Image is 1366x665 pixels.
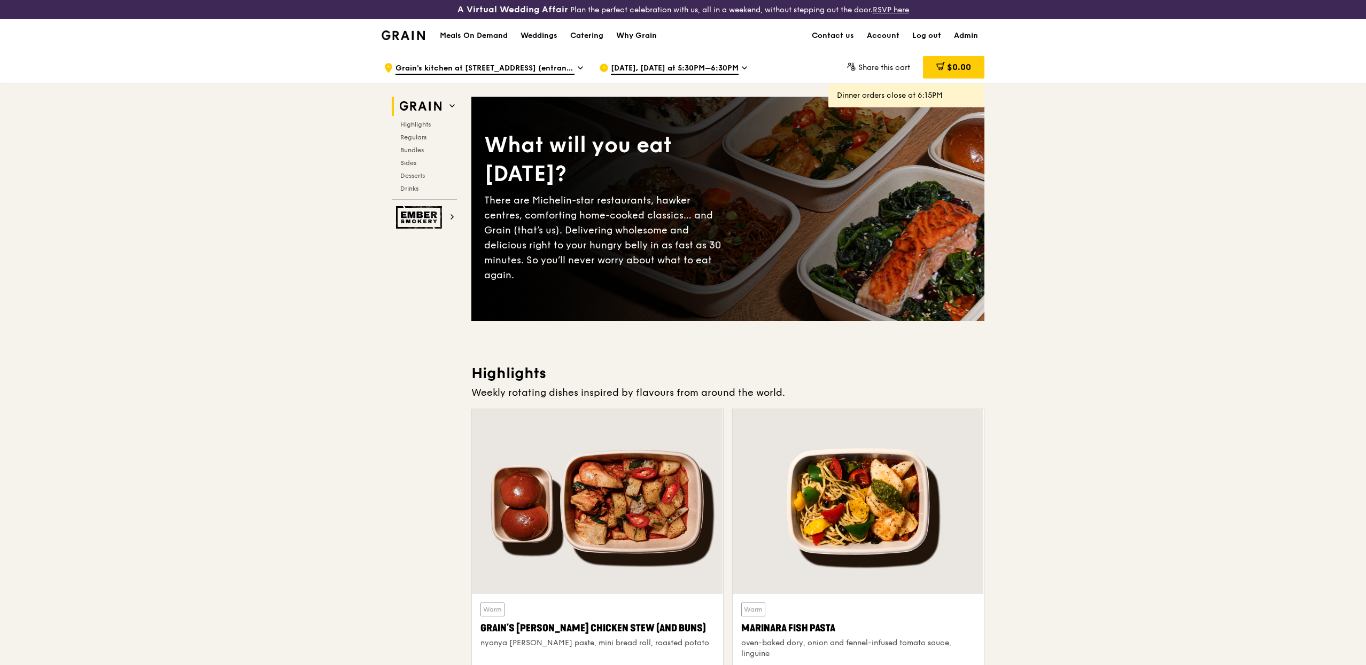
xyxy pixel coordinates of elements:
span: Share this cart [858,63,910,72]
div: oven-baked dory, onion and fennel-infused tomato sauce, linguine [741,638,975,659]
div: Weekly rotating dishes inspired by flavours from around the world. [471,385,984,400]
h3: A Virtual Wedding Affair [457,4,568,15]
div: Grain's [PERSON_NAME] Chicken Stew (and buns) [480,621,715,636]
span: Bundles [400,146,424,154]
a: Contact us [805,20,860,52]
span: Sides [400,159,416,167]
a: Account [860,20,906,52]
img: Grain [382,30,425,40]
span: Highlights [400,121,431,128]
h3: Highlights [471,364,984,383]
span: Grain's kitchen at [STREET_ADDRESS] (entrance along [PERSON_NAME][GEOGRAPHIC_DATA]) [395,63,575,75]
span: [DATE], [DATE] at 5:30PM–6:30PM [611,63,739,75]
span: $0.00 [947,62,971,72]
img: Grain web logo [396,97,445,116]
div: Dinner orders close at 6:15PM [837,90,976,101]
div: Warm [480,603,505,616]
div: Warm [741,603,765,616]
a: Admin [948,20,984,52]
a: RSVP here [873,5,909,14]
img: Ember Smokery web logo [396,206,445,229]
a: Weddings [514,20,564,52]
div: Marinara Fish Pasta [741,621,975,636]
a: Log out [906,20,948,52]
div: What will you eat [DATE]? [484,131,728,189]
span: Regulars [400,134,426,141]
div: nyonya [PERSON_NAME] paste, mini bread roll, roasted potato [480,638,715,648]
a: GrainGrain [382,19,425,51]
span: Desserts [400,172,425,179]
div: Plan the perfect celebration with us, all in a weekend, without stepping out the door. [375,4,991,15]
a: Why Grain [610,20,663,52]
span: Drinks [400,185,418,192]
a: Catering [564,20,610,52]
div: Weddings [521,20,557,52]
h1: Meals On Demand [440,30,508,41]
div: There are Michelin-star restaurants, hawker centres, comforting home-cooked classics… and Grain (... [484,193,728,283]
div: Catering [570,20,603,52]
div: Why Grain [616,20,657,52]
